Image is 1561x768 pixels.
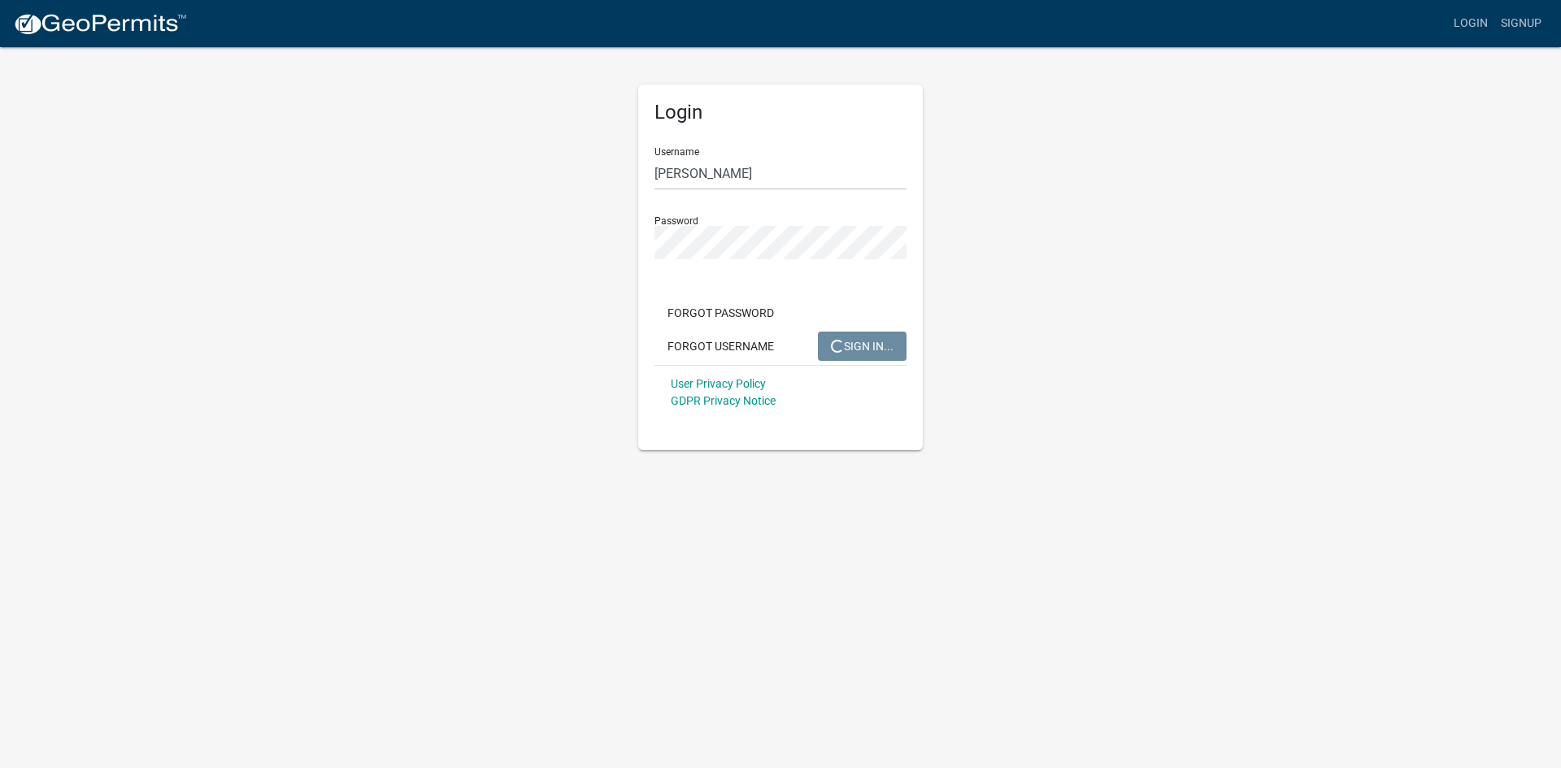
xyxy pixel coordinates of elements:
h5: Login [654,101,907,124]
a: Login [1447,8,1494,39]
button: Forgot Password [654,298,787,328]
span: SIGN IN... [831,339,894,352]
a: Signup [1494,8,1548,39]
a: GDPR Privacy Notice [671,394,776,407]
button: SIGN IN... [818,332,907,361]
a: User Privacy Policy [671,377,766,390]
button: Forgot Username [654,332,787,361]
